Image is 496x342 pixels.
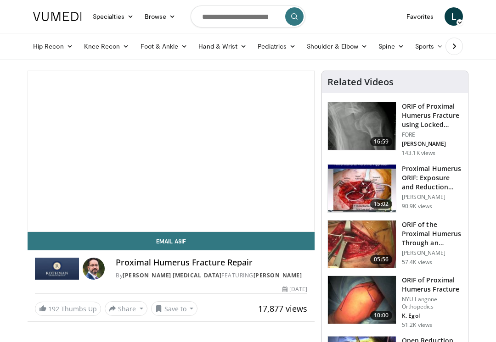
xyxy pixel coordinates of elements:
[410,37,449,55] a: Sports
[327,220,462,269] a: 05:56 ORIF of the Proximal Humerus Through an Anterolateral Acromial Appro… [PERSON_NAME] 57.4K v...
[402,220,462,248] h3: ORIF of the Proximal Humerus Through an Anterolateral Acromial Appro…
[327,276,462,329] a: 10:00 ORIF of Proximal Humerus Fracture NYU Langone Orthopedics K. Egol 51.2K views
[191,6,305,28] input: Search topics, interventions
[252,37,301,55] a: Pediatrics
[139,7,181,26] a: Browse
[402,140,462,148] p: [PERSON_NAME]
[258,303,307,314] span: 17,877 views
[402,321,432,329] p: 51.2K views
[105,301,147,316] button: Share
[87,7,139,26] a: Specialties
[28,232,315,250] a: Email Asif
[327,102,462,157] a: 16:59 ORIF of Proximal Humerus Fracture using Locked Plating FORE [PERSON_NAME] 143.1K views
[402,193,462,201] p: [PERSON_NAME]
[35,258,79,280] img: Rothman Hand Surgery
[151,301,198,316] button: Save to
[328,276,396,324] img: 270515_0000_1.png.150x105_q85_crop-smart_upscale.jpg
[402,259,432,266] p: 57.4K views
[328,165,396,212] img: gardener_hum_1.png.150x105_q85_crop-smart_upscale.jpg
[327,77,394,88] h4: Related Videos
[83,258,105,280] img: Avatar
[328,102,396,150] img: Mighell_-_Locked_Plating_for_Proximal_Humerus_Fx_100008672_2.jpg.150x105_q85_crop-smart_upscale.jpg
[327,164,462,213] a: 15:02 Proximal Humerus ORIF: Exposure and Reduction Techniques [PERSON_NAME] 90.9K views
[370,255,392,264] span: 05:56
[33,12,82,21] img: VuMedi Logo
[402,312,462,320] p: K. Egol
[35,302,101,316] a: 192 Thumbs Up
[116,271,307,280] div: By FEATURING
[193,37,252,55] a: Hand & Wrist
[123,271,221,279] a: [PERSON_NAME] [MEDICAL_DATA]
[135,37,193,55] a: Foot & Ankle
[402,203,432,210] p: 90.9K views
[254,271,302,279] a: [PERSON_NAME]
[402,249,462,257] p: [PERSON_NAME]
[48,304,59,313] span: 192
[402,164,462,192] h3: Proximal Humerus ORIF: Exposure and Reduction Techniques
[401,7,439,26] a: Favorites
[370,137,392,146] span: 16:59
[28,37,79,55] a: Hip Recon
[402,131,462,138] p: FORE
[373,37,409,55] a: Spine
[402,102,462,129] h3: ORIF of Proximal Humerus Fracture using Locked Plating
[79,37,135,55] a: Knee Recon
[116,258,307,268] h4: Proximal Humerus Fracture Repair
[402,276,462,294] h3: ORIF of Proximal Humerus Fracture
[402,296,462,310] p: NYU Langone Orthopedics
[402,149,435,157] p: 143.1K views
[370,311,392,320] span: 10:00
[445,7,463,26] a: L
[301,37,373,55] a: Shoulder & Elbow
[28,71,314,232] video-js: Video Player
[328,221,396,268] img: gardner_3.png.150x105_q85_crop-smart_upscale.jpg
[370,199,392,209] span: 15:02
[282,285,307,293] div: [DATE]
